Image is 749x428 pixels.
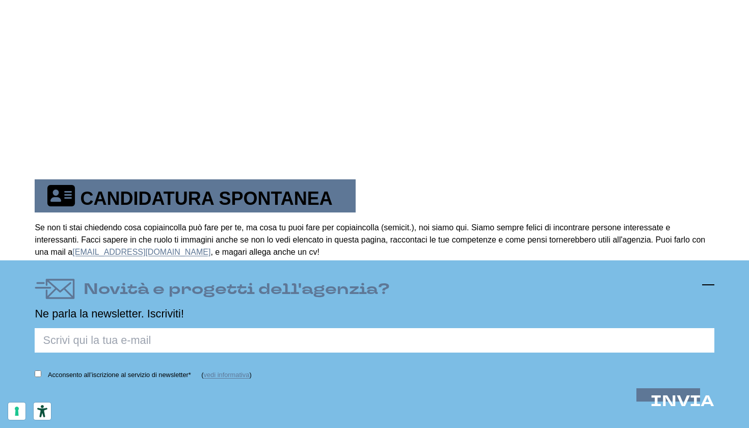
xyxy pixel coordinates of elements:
[8,403,25,420] button: Le tue preferenze relative al consenso per le tecnologie di tracciamento
[35,328,714,353] input: Scrivi qui la tua e-mail
[34,403,51,420] button: Strumenti di accessibilità
[651,393,714,410] button: INVIA
[201,371,251,379] span: ( )
[72,248,210,256] a: [EMAIL_ADDRESS][DOMAIN_NAME]
[651,391,714,412] span: INVIA
[35,212,714,291] td: Se non ti stai chiedendo cosa copiaincolla può fare per te, ma cosa tu puoi fare per copiaincolla...
[48,369,191,381] label: Acconsento all’iscrizione al servizio di newsletter*
[204,371,250,379] a: vedi informativa
[35,308,714,320] p: Ne parla la newsletter. Iscriviti!
[35,179,355,212] th: CANDIDATURA SPONTANEA
[84,279,390,300] h4: Novità e progetti dell'agenzia?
